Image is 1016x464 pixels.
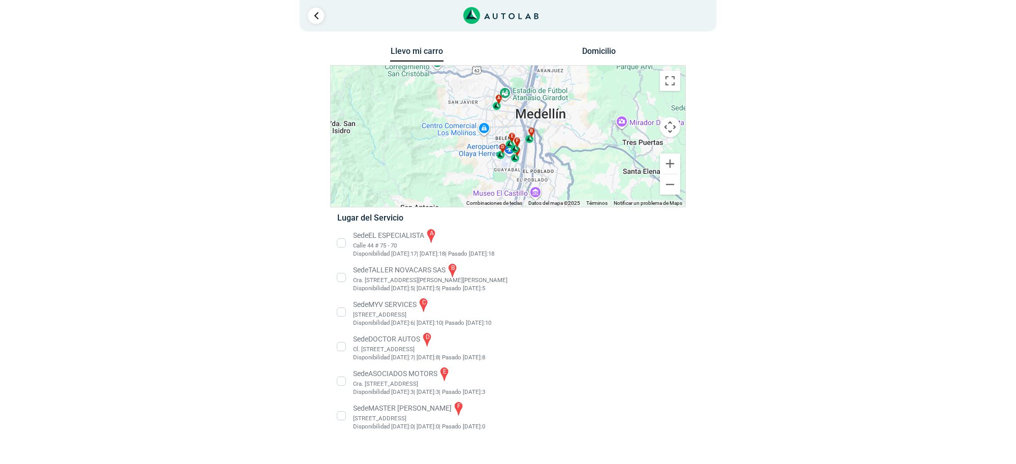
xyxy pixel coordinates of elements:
a: Términos (se abre en una nueva pestaña) [586,200,608,206]
a: Ir al paso anterior [308,8,324,24]
button: Ampliar [660,153,680,174]
span: Datos del mapa ©2025 [528,200,580,206]
span: e [511,133,514,140]
span: b [530,128,533,134]
button: Reducir [660,174,680,195]
span: a [497,95,500,102]
span: d [501,144,504,151]
h5: Lugar del Servicio [337,213,678,223]
button: Combinaciones de teclas [466,200,522,207]
button: Llevo mi carro [390,46,443,62]
a: Abre esta zona en Google Maps (se abre en una nueva ventana) [333,194,367,207]
img: Google [333,194,367,207]
a: Notificar un problema de Maps [614,200,682,206]
button: Controles de visualización del mapa [660,117,680,137]
span: c [516,147,519,154]
span: f [516,138,519,145]
button: Domicilio [573,46,626,61]
a: Link al sitio de autolab [463,10,539,20]
button: Cambiar a la vista en pantalla completa [660,71,680,91]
